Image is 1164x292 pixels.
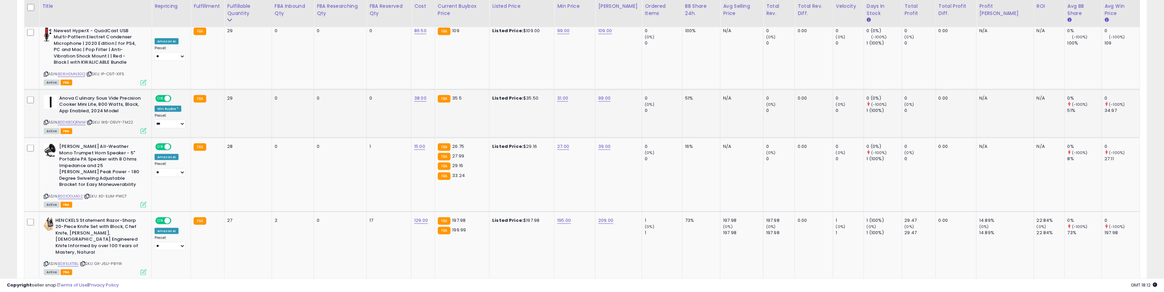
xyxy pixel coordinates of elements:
[275,95,309,101] div: 0
[645,107,682,114] div: 0
[598,27,612,34] a: 109.00
[1109,150,1125,155] small: (-100%)
[905,102,914,107] small: (0%)
[979,217,1033,224] div: 14.89%
[58,119,86,125] a: B0DX8DQRMM
[452,153,464,159] span: 27.99
[979,143,1028,150] div: N/A
[59,95,142,116] b: Anova Culinary Sous Vide Precision Cooker Mini Lite, 800 Watts, Black, App Enabled, 2024 Model
[598,3,639,10] div: [PERSON_NAME]
[685,217,715,224] div: 73%
[598,217,613,224] a: 209.00
[867,143,902,150] div: 0 (0%)
[1068,230,1102,236] div: 73%
[7,282,32,288] strong: Copyright
[1037,217,1064,224] div: 22.84%
[645,156,682,162] div: 0
[194,95,206,103] small: FBA
[1109,102,1125,107] small: (-100%)
[598,95,611,102] a: 99.00
[452,217,466,224] span: 197.98
[44,269,60,275] span: All listings currently available for purchase on Amazon
[58,193,83,199] a: B001D0LMG2
[369,3,408,17] div: FBA Reserved Qty
[871,150,887,155] small: (-100%)
[979,95,1028,101] div: N/A
[438,153,450,161] small: FBA
[1037,230,1064,236] div: 22.84%
[58,282,88,288] a: Terms of Use
[867,28,902,34] div: 0 (0%)
[836,95,864,101] div: 0
[871,102,887,107] small: (-100%)
[1104,28,1140,34] div: 0
[44,80,60,86] span: All listings currently available for purchase on Amazon
[155,154,179,160] div: Amazon AI
[1072,150,1088,155] small: (-100%)
[492,95,523,101] b: Listed Price:
[867,230,902,236] div: 1 (100%)
[723,217,763,224] div: 197.98
[867,40,902,46] div: 1 (100%)
[557,95,568,102] a: 31.00
[414,95,427,102] a: 38.00
[1104,3,1137,17] div: Avg Win Price
[7,282,119,289] div: seller snap | |
[1068,143,1102,150] div: 0%
[867,224,876,229] small: (0%)
[44,128,60,134] span: All listings currently available for purchase on Amazon
[87,119,133,125] span: | SKU: W6-D9VY-7M22
[723,230,763,236] div: 197.98
[1068,3,1099,17] div: Avg BB Share
[44,95,57,109] img: 21enmoqxLcL._SL40_.jpg
[645,230,682,236] div: 1
[227,95,266,101] div: 29
[836,217,864,224] div: 1
[44,202,60,208] span: All listings currently available for purchase on Amazon
[645,34,654,40] small: (0%)
[766,3,792,17] div: Total Rev.
[156,96,165,101] span: ON
[42,3,149,10] div: Title
[645,217,682,224] div: 1
[645,28,682,34] div: 0
[438,3,486,17] div: Current Buybox Price
[492,143,549,150] div: $29.16
[836,224,846,229] small: (0%)
[836,28,864,34] div: 0
[155,228,179,234] div: Amazon AI
[438,227,450,234] small: FBA
[155,113,185,129] div: Preset:
[557,217,571,224] a: 195.00
[194,28,206,35] small: FBA
[1072,224,1088,229] small: (-100%)
[905,150,914,155] small: (0%)
[492,3,551,10] div: Listed Price
[414,27,427,34] a: 86.50
[867,107,902,114] div: 1 (100%)
[979,224,989,229] small: (0%)
[1037,95,1059,101] div: N/A
[766,150,776,155] small: (0%)
[438,143,450,151] small: FBA
[227,28,266,34] div: 29
[766,230,795,236] div: 197.98
[1068,95,1102,101] div: 0%
[438,163,450,170] small: FBA
[766,102,776,107] small: (0%)
[275,28,309,34] div: 0
[867,95,902,101] div: 0 (0%)
[1037,3,1062,10] div: ROI
[369,217,406,224] div: 17
[939,28,971,34] div: 0.00
[798,217,827,224] div: 0.00
[645,3,679,17] div: Ordered Items
[1068,40,1102,46] div: 100%
[645,150,654,155] small: (0%)
[685,95,715,101] div: 51%
[155,3,188,10] div: Repricing
[871,34,887,40] small: (-100%)
[492,217,549,224] div: $197.98
[836,34,846,40] small: (0%)
[1068,28,1102,34] div: 0%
